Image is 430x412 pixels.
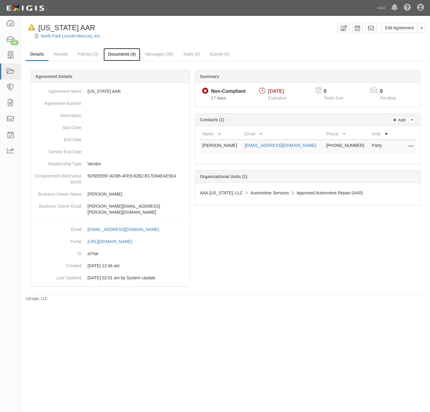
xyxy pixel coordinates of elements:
th: Name [200,128,242,140]
p: [PERSON_NAME] [88,191,187,197]
a: AAA [374,2,388,14]
td: Party [370,140,392,153]
span: [US_STATE] AAR [38,24,95,32]
dt: Agreement Number [33,97,81,106]
p: Add [397,116,406,123]
b: Contacts (1) [200,117,224,122]
dt: Portal [33,235,81,245]
i: Help Center - Complianz [404,4,411,11]
a: Documents (4) [104,48,140,61]
div: 43 [11,40,19,45]
b: Organizational Units (1) [200,174,247,179]
dd: [DATE] 12:46 am [33,260,187,272]
span: Since 09/01/2025 [211,96,226,100]
dt: Agreement Name [33,85,81,94]
p: 0 [324,88,351,95]
small: by [26,296,48,301]
td: [PERSON_NAME] [200,140,242,153]
a: Add [390,116,408,124]
b: Summary [200,74,219,79]
dd: [DATE] 02:01 am by System Update [33,272,187,284]
th: Phone [324,128,370,140]
span: Tasks Due [324,96,343,100]
dt: Description [33,109,81,118]
dt: Relationship Type [33,158,81,167]
a: Messages (28) [141,48,178,60]
div: [EMAIL_ADDRESS][DOMAIN_NAME] [88,226,159,232]
dt: End Date [33,134,81,143]
i: Non-Compliant [202,88,209,94]
span: [DATE] [268,89,284,94]
p: [PERSON_NAME][EMAIL_ADDRESS][PERSON_NAME][DOMAIN_NAME] [88,203,187,215]
a: Details [26,48,49,61]
td: [PHONE_NUMBER] [324,140,370,153]
dt: Service End Date [33,146,81,155]
dt: ComplianceProfileEvaluationID [33,170,81,185]
th: Email [242,128,323,140]
dd: a7rtar [33,248,187,260]
dt: Created [33,260,81,269]
a: Results [49,48,72,60]
dt: Start Date [33,122,81,131]
span: Approved Automotive Repair (AAR) [297,190,363,195]
dt: Business Owner Email [33,200,81,209]
th: Role [370,128,392,140]
a: [EMAIL_ADDRESS][DOMAIN_NAME] [88,227,166,232]
span: Pending [380,96,395,100]
p: 0 [380,88,403,95]
a: Policies (3) [73,48,103,60]
a: [URL][DOMAIN_NAME] [88,239,139,244]
b: Agreement Details [35,74,72,79]
dd: [US_STATE] AAR [33,85,187,97]
span: Automotive Services [250,190,289,195]
dt: Business Owner Name [33,188,81,197]
dt: ID [33,248,81,257]
a: Tasks (0) [178,48,205,60]
div: Texas AAR [26,23,95,33]
a: Exigis, LLC [30,297,48,301]
span: AAA [US_STATE], LLC [200,190,243,195]
div: Non-Compliant [211,88,246,95]
img: logo-5460c22ac91f19d4615b14bd174203de0afe785f0fc80cf4dbbc73dc1793850b.png [5,3,46,14]
dd: Vendor [33,158,187,170]
a: Activity (0) [205,48,234,60]
dt: Last Updated [33,272,81,281]
a: Edit Agreement [381,23,418,33]
i: In Default since 09/15/2025 [28,24,35,31]
dt: Email [33,223,81,232]
span: Expiration [268,96,287,100]
a: [EMAIL_ADDRESS][DOMAIN_NAME] [244,143,316,148]
p: 5D5EE85F-ACB6-4FE9-82B2-B17D84EAE5E4 [88,173,187,179]
a: North Park Lincoln-Mercury, Inc. [41,34,101,38]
